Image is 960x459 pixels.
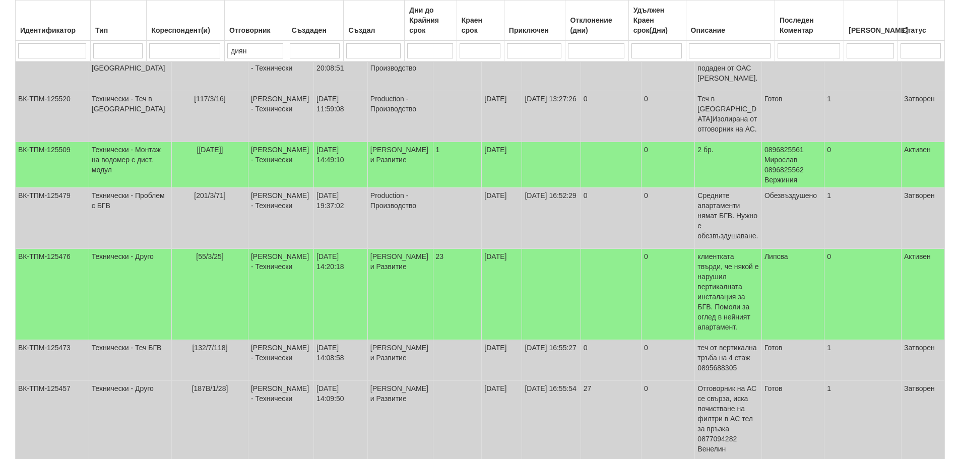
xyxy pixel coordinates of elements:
td: [DATE] 14:20:18 [314,249,368,340]
span: [201/3/71] [194,191,225,200]
p: клиентката твърди, че някой е нарушил вертикалната инсталация за БГВ. Помоли за оглед в нейният а... [697,251,759,332]
td: 1 [824,50,902,91]
span: 1 [436,146,440,154]
div: Създал [346,23,402,37]
td: [DATE] [482,249,522,340]
p: Средните апартаменти нямат БГВ. Нужно е обезвъздушаване. [697,190,759,241]
span: [[DATE]] [197,146,223,154]
div: Отговорник [227,23,284,37]
span: Обезвъздушено [764,191,817,200]
th: Описание: No sort applied, activate to apply an ascending sort [686,1,775,41]
td: [DATE] 19:37:02 [314,188,368,249]
span: Готов [764,95,783,103]
td: 0 [581,188,641,249]
td: Production - Производство [367,188,433,249]
div: Кореспондент(и) [149,23,222,37]
div: [PERSON_NAME] [847,23,894,37]
td: Технически - Проблем с БГВ [89,188,171,249]
td: 0 [581,50,641,91]
div: Статус [901,23,942,37]
td: [PERSON_NAME] - Технически [248,142,313,188]
td: Затворен [902,91,945,142]
p: Теч в [GEOGRAPHIC_DATA]Изолирана от отговорник на АС. [697,94,759,134]
td: 0 [824,249,902,340]
span: Готов [764,344,783,352]
td: [PERSON_NAME] и Развитие [367,142,433,188]
div: Създаден [290,23,341,37]
td: Активен [902,249,945,340]
td: ВК-ТПМ-125509 [16,142,89,188]
td: [DATE] [482,91,522,142]
td: [DATE] 16:52:29 [522,188,581,249]
td: [PERSON_NAME] - Технически [248,340,313,381]
td: 0 [581,91,641,142]
div: Дни до Крайния срок [407,3,454,37]
td: Production - Производство [367,91,433,142]
td: ВК-ТПМ-125479 [16,188,89,249]
td: ВК-ТПМ-125520 [16,91,89,142]
td: Активен [902,142,945,188]
td: [DATE] [482,340,522,381]
p: Отговорник на АС се свърза, иска почистване на филтри в АС тел за връзка 0877094282 Венелин [697,383,759,454]
td: ВК-ТПМ-125476 [16,249,89,340]
td: ВК-ТПМ-125523 [16,50,89,91]
td: Технически - Теч в [GEOGRAPHIC_DATA] [89,91,171,142]
td: 1 [824,340,902,381]
td: [DATE] 14:08:58 [314,340,368,381]
td: [PERSON_NAME] - Технически [248,91,313,142]
th: Статус: No sort applied, activate to apply an ascending sort [898,1,945,41]
th: Приключен: No sort applied, activate to apply an ascending sort [504,1,565,41]
td: Production - Производство [367,50,433,91]
td: [PERSON_NAME] и Развитие [367,340,433,381]
td: 0 [581,340,641,381]
td: Затворен [902,340,945,381]
div: Отклонение (дни) [568,13,625,37]
td: 0 [641,340,694,381]
td: [PERSON_NAME] и Развитие [367,249,433,340]
span: Готов [764,384,783,392]
td: Технически - Монтаж на водомер с дист. модул [89,142,171,188]
td: [DATE] 13:26:32 [522,50,581,91]
th: Отговорник: No sort applied, activate to apply an ascending sort [225,1,287,41]
div: Приключен [507,23,563,37]
th: Брой Файлове: No sort applied, activate to apply an ascending sort [844,1,898,41]
p: Сигналът е подаден от ОАС [PERSON_NAME]. [697,53,759,83]
td: 0 [824,142,902,188]
p: теч от вертикална тръба на 4 етаж 0895688305 [697,343,759,373]
td: Технически - Друго [89,249,171,340]
td: Затворен [902,188,945,249]
th: Идентификатор: No sort applied, activate to apply an ascending sort [16,1,91,41]
td: 1 [824,188,902,249]
td: [DATE] 20:08:51 [314,50,368,91]
td: Технически - Теч БГВ [89,340,171,381]
td: 0 [641,142,694,188]
div: Последен Коментар [778,13,841,37]
th: Кореспондент(и): No sort applied, activate to apply an ascending sort [147,1,225,41]
th: Тип: No sort applied, activate to apply an ascending sort [91,1,147,41]
span: [132/7/118] [192,344,227,352]
div: Идентификатор [18,23,88,37]
td: [PERSON_NAME] - Технически [248,188,313,249]
th: Създал: No sort applied, activate to apply an ascending sort [344,1,405,41]
span: Липсва [764,252,788,260]
td: 0 [641,188,694,249]
td: 0 [641,50,694,91]
td: Технически - Теч в [GEOGRAPHIC_DATA] [89,50,171,91]
td: 1 [824,91,902,142]
td: [DATE] [482,188,522,249]
td: 0 [641,249,694,340]
span: [187В/1/28] [192,384,228,392]
th: Удължен Краен срок(Дни): No sort applied, activate to apply an ascending sort [628,1,686,41]
td: [PERSON_NAME] - Технически [248,50,313,91]
p: 2 бр. [697,145,759,155]
span: [55/3/25] [196,252,224,260]
td: [DATE] 13:27:26 [522,91,581,142]
th: Създаден: No sort applied, activate to apply an ascending sort [287,1,344,41]
td: [DATE] [482,50,522,91]
span: 23 [436,252,444,260]
th: Отклонение (дни): No sort applied, activate to apply an ascending sort [565,1,628,41]
th: Последен Коментар: No sort applied, activate to apply an ascending sort [775,1,844,41]
td: ВК-ТПМ-125473 [16,340,89,381]
td: [DATE] [482,142,522,188]
div: Описание [689,23,772,37]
